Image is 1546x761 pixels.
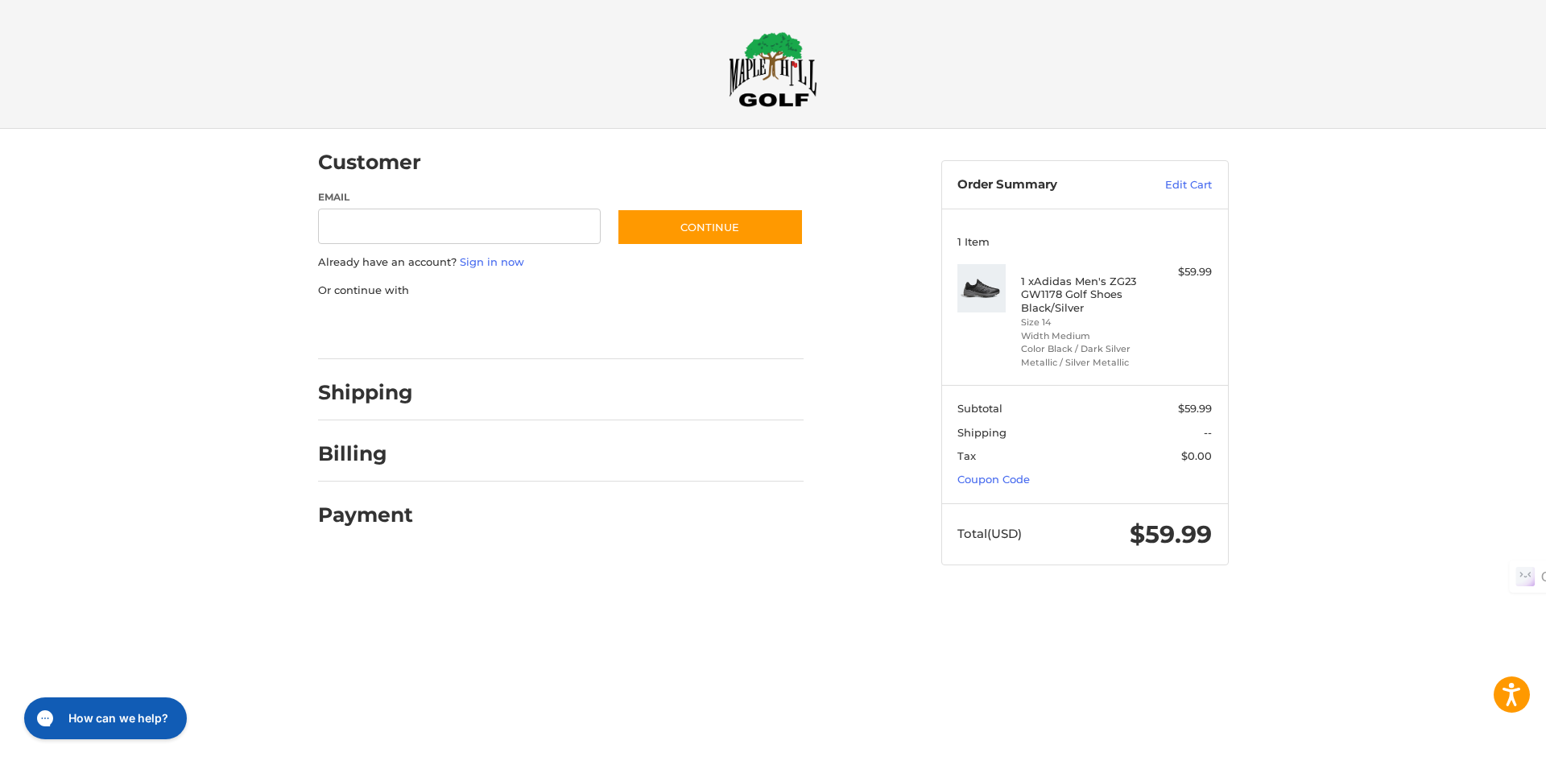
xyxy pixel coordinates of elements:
span: $59.99 [1178,402,1212,415]
li: Width Medium [1021,329,1144,343]
p: Or continue with [318,283,804,299]
span: Total (USD) [957,526,1022,541]
li: Color Black / Dark Silver Metallic / Silver Metallic [1021,342,1144,369]
iframe: PayPal-paypal [312,314,433,343]
iframe: PayPal-venmo [585,314,706,343]
span: -- [1204,426,1212,439]
h3: 1 Item [957,235,1212,248]
a: Coupon Code [957,473,1030,486]
h2: Shipping [318,380,413,405]
h3: Order Summary [957,177,1131,193]
a: Sign in now [460,255,524,268]
span: $0.00 [1181,449,1212,462]
span: Shipping [957,426,1007,439]
p: Already have an account? [318,254,804,271]
h2: Payment [318,503,413,527]
h2: Customer [318,150,421,175]
h4: 1 x Adidas Men's ZG23 GW1178 Golf Shoes Black/Silver [1021,275,1144,314]
iframe: Gorgias live chat messenger [16,692,192,745]
img: Maple Hill Golf [729,31,817,107]
button: Continue [617,209,804,246]
label: Email [318,190,601,205]
span: Tax [957,449,976,462]
span: $59.99 [1130,519,1212,549]
iframe: PayPal-paylater [449,314,570,343]
span: Subtotal [957,402,1002,415]
h2: Billing [318,441,412,466]
a: Edit Cart [1131,177,1212,193]
div: $59.99 [1148,264,1212,280]
li: Size 14 [1021,316,1144,329]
